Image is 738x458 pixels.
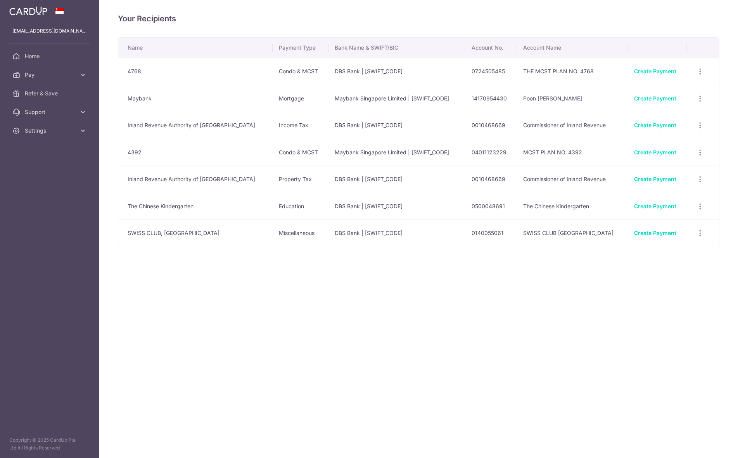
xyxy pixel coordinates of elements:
td: Miscellaneous [273,219,328,247]
td: 04011123229 [465,139,517,166]
td: THE MCST PLAN NO. 4768 [517,58,628,85]
td: Commissioner of Inland Revenue [517,112,628,139]
td: Poon [PERSON_NAME] [517,85,628,112]
td: Education [273,193,328,220]
span: Support [25,108,76,116]
td: Income Tax [273,112,328,139]
a: Create Payment [634,176,676,182]
td: Maybank Singapore Limited | [SWIFT_CODE] [328,139,465,166]
td: 4392 [118,139,273,166]
th: Name [118,38,273,58]
td: SWISS CLUB [GEOGRAPHIC_DATA] [517,219,628,247]
td: MCST PLAN NO. 4392 [517,139,628,166]
a: Create Payment [634,149,676,156]
p: [EMAIL_ADDRESS][DOMAIN_NAME] [12,27,87,35]
td: DBS Bank | [SWIFT_CODE] [328,166,465,193]
h4: Your Recipients [118,12,719,25]
td: Inland Revenue Authority of [GEOGRAPHIC_DATA] [118,166,273,193]
td: 0010468669 [465,112,517,139]
td: DBS Bank | [SWIFT_CODE] [328,219,465,247]
td: 0500048691 [465,193,517,220]
td: DBS Bank | [SWIFT_CODE] [328,58,465,85]
th: Bank Name & SWIFT/BIC [328,38,465,58]
td: Commissioner of Inland Revenue [517,166,628,193]
span: Settings [25,127,76,135]
td: The Chinese Kindergarten [517,193,628,220]
td: 4768 [118,58,273,85]
td: Condo & MCST [273,58,328,85]
a: Create Payment [634,95,676,102]
td: Maybank [118,85,273,112]
td: Condo & MCST [273,139,328,166]
td: 14170954430 [465,85,517,112]
td: Mortgage [273,85,328,112]
iframe: Opens a widget where you can find more information [688,435,730,454]
td: DBS Bank | [SWIFT_CODE] [328,193,465,220]
td: Property Tax [273,166,328,193]
td: 0724505485 [465,58,517,85]
a: Create Payment [634,230,676,236]
td: DBS Bank | [SWIFT_CODE] [328,112,465,139]
td: Inland Revenue Authority of [GEOGRAPHIC_DATA] [118,112,273,139]
a: Create Payment [634,68,676,74]
span: Home [25,52,76,60]
td: Maybank Singapore Limited | [SWIFT_CODE] [328,85,465,112]
span: Pay [25,71,76,79]
td: SWISS CLUB, [GEOGRAPHIC_DATA] [118,219,273,247]
img: CardUp [9,6,47,16]
td: 0010468669 [465,166,517,193]
th: Account Name [517,38,628,58]
th: Account No. [465,38,517,58]
td: 0140055061 [465,219,517,247]
a: Create Payment [634,203,676,209]
th: Payment Type [273,38,328,58]
a: Create Payment [634,122,676,128]
td: The Chinese Kindergarten [118,193,273,220]
span: Refer & Save [25,90,76,97]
